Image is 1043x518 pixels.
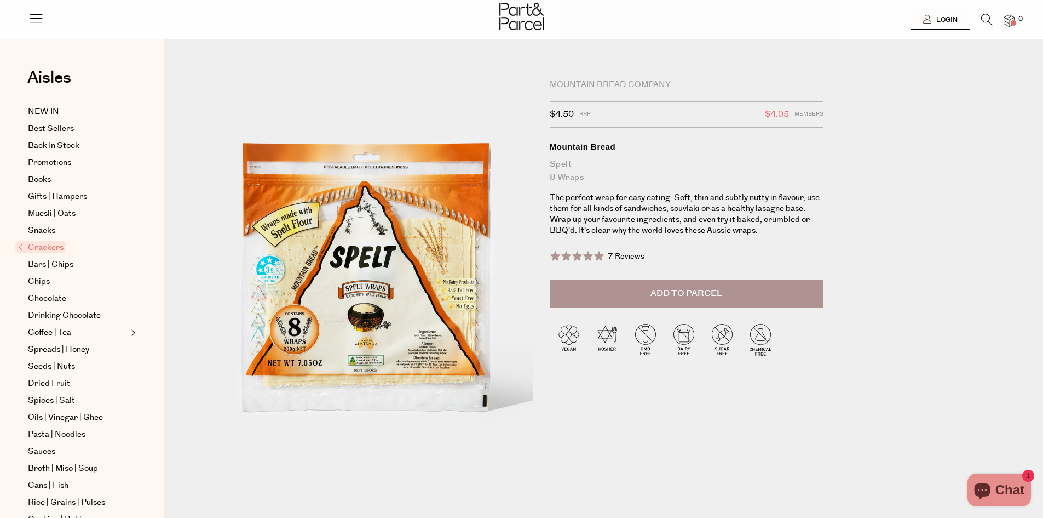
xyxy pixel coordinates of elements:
img: P_P-ICONS-Live_Bec_V11_Dairy_Free.svg [665,320,703,358]
span: Cans | Fish [28,479,68,492]
a: Bars | Chips [28,258,128,271]
a: Muesli | Oats [28,207,128,220]
span: Chocolate [28,292,66,305]
span: Dried Fruit [28,377,70,390]
a: Sauces [28,445,128,458]
a: Login [911,10,970,30]
a: Best Sellers [28,122,128,135]
span: Coffee | Tea [28,326,71,339]
button: Add to Parcel [550,280,823,308]
img: Part&Parcel [499,3,544,30]
span: Promotions [28,156,71,169]
a: Spreads | Honey [28,343,128,356]
a: Books [28,173,128,186]
img: P_P-ICONS-Live_Bec_V11_Kosher.svg [588,320,626,358]
button: Expand/Collapse Coffee | Tea [128,326,136,339]
span: Best Sellers [28,122,74,135]
span: Oils | Vinegar | Ghee [28,411,103,424]
span: Crackers [15,241,66,253]
img: P_P-ICONS-Live_Bec_V11_GMO_Free.svg [626,320,665,358]
span: Snacks [28,224,55,237]
div: Mountain Bread [550,141,823,152]
a: Crackers [18,241,128,254]
span: Spreads | Honey [28,343,89,356]
span: Back In Stock [28,139,79,152]
span: Pasta | Noodles [28,428,85,441]
span: Sauces [28,445,55,458]
a: Chips [28,275,128,288]
span: Broth | Miso | Soup [28,462,98,475]
span: $4.05 [765,107,789,122]
inbox-online-store-chat: Shopify online store chat [964,474,1034,509]
span: Members [794,107,823,122]
span: Bars | Chips [28,258,73,271]
span: Login [933,15,958,25]
a: Broth | Miso | Soup [28,462,128,475]
a: NEW IN [28,105,128,118]
a: Aisles [27,70,71,97]
div: Mountain Bread Company [550,79,823,90]
img: Mountain Bread [197,83,533,481]
a: Drinking Chocolate [28,309,128,322]
a: Oils | Vinegar | Ghee [28,411,128,424]
span: Rice | Grains | Pulses [28,496,105,509]
a: 0 [1004,15,1015,26]
a: Promotions [28,156,128,169]
a: Coffee | Tea [28,326,128,339]
span: Add to Parcel [650,287,722,300]
img: P_P-ICONS-Live_Bec_V11_Chemical_Free.svg [741,320,780,358]
span: Spices | Salt [28,394,75,407]
a: Cans | Fish [28,479,128,492]
img: P_P-ICONS-Live_Bec_V11_Vegan.svg [550,320,588,358]
span: Books [28,173,51,186]
a: Chocolate [28,292,128,305]
span: Drinking Chocolate [28,309,101,322]
a: Seeds | Nuts [28,360,128,373]
span: $4.50 [550,107,574,122]
a: Rice | Grains | Pulses [28,496,128,509]
a: Dried Fruit [28,377,128,390]
a: Spices | Salt [28,394,128,407]
p: The perfect wrap for easy eating. Soft, thin and subtly nutty in flavour, use them for all kinds ... [550,192,823,236]
div: Spelt 8 Wraps [550,158,823,184]
span: Muesli | Oats [28,207,76,220]
span: Aisles [27,66,71,90]
img: P_P-ICONS-Live_Bec_V11_Sugar_Free.svg [703,320,741,358]
span: Seeds | Nuts [28,360,75,373]
a: Back In Stock [28,139,128,152]
a: Pasta | Noodles [28,428,128,441]
a: Gifts | Hampers [28,190,128,203]
span: Gifts | Hampers [28,190,87,203]
span: 7 Reviews [608,251,644,262]
span: 0 [1016,14,1025,24]
span: Chips [28,275,50,288]
a: Snacks [28,224,128,237]
span: RRP [579,107,591,122]
span: NEW IN [28,105,59,118]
